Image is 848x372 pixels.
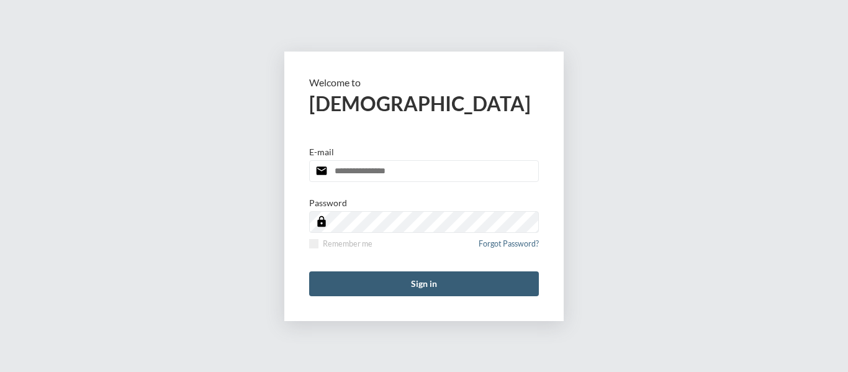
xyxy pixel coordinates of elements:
[309,147,334,157] p: E-mail
[479,239,539,256] a: Forgot Password?
[309,197,347,208] p: Password
[309,76,539,88] p: Welcome to
[309,271,539,296] button: Sign in
[309,239,372,248] label: Remember me
[309,91,539,116] h2: [DEMOGRAPHIC_DATA]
